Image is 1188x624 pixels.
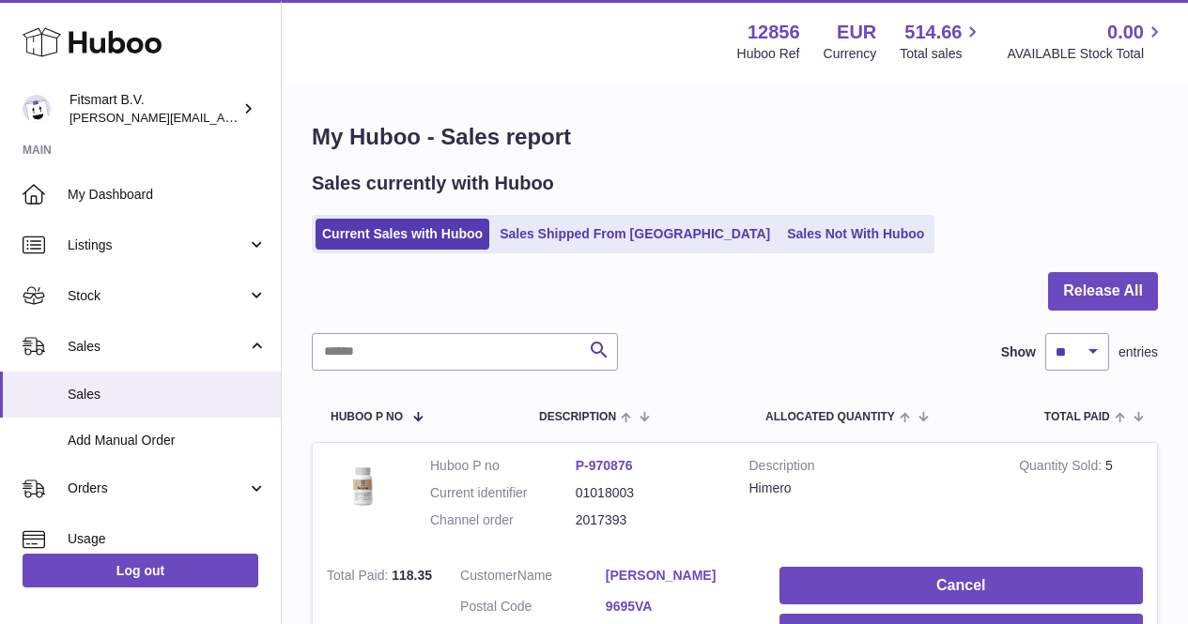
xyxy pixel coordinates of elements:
span: Huboo P no [331,411,403,423]
div: Huboo Ref [737,45,800,63]
button: Cancel [779,567,1143,605]
h1: My Huboo - Sales report [312,122,1158,152]
span: Sales [68,338,247,356]
strong: 12856 [748,20,800,45]
span: entries [1119,343,1158,361]
span: Orders [68,479,247,497]
dt: Current identifier [430,484,576,502]
a: Sales Shipped From [GEOGRAPHIC_DATA] [493,219,777,250]
strong: EUR [837,20,876,45]
button: Release All [1048,272,1158,311]
a: Sales Not With Huboo [780,219,931,250]
dd: 2017393 [576,511,721,529]
span: Total sales [900,45,983,63]
span: My Dashboard [68,186,267,204]
span: Listings [68,236,247,254]
div: Himero [749,479,992,497]
div: Currency [824,45,877,63]
span: Sales [68,386,267,403]
span: Usage [68,530,267,548]
span: Description [539,411,616,423]
a: 0.00 AVAILABLE Stock Total [1007,20,1165,63]
a: Current Sales with Huboo [316,219,489,250]
strong: Quantity Sold [1019,458,1105,478]
span: AVAILABLE Stock Total [1007,45,1165,63]
a: 9695VA [606,598,751,616]
a: 514.66 Total sales [900,20,983,63]
label: Show [1001,343,1036,361]
strong: Description [749,457,992,479]
span: Stock [68,287,247,305]
strong: Total Paid [327,568,392,587]
a: [PERSON_NAME] [606,567,751,585]
span: 514.66 [904,20,962,45]
span: ALLOCATED Quantity [765,411,895,423]
span: [PERSON_NAME][EMAIL_ADDRESS][DOMAIN_NAME] [69,110,377,125]
td: 5 [1005,443,1157,553]
span: 118.35 [392,568,432,583]
dt: Postal Code [460,598,606,620]
dt: Huboo P no [430,457,576,475]
dd: 01018003 [576,484,721,502]
span: Total paid [1044,411,1110,423]
dt: Channel order [430,511,576,529]
span: 0.00 [1107,20,1144,45]
span: Add Manual Order [68,432,267,449]
div: Fitsmart B.V. [69,91,239,127]
dt: Name [460,567,606,589]
h2: Sales currently with Huboo [312,171,554,196]
img: jonathan@leaderoo.com [23,95,51,123]
a: P-970876 [576,458,633,473]
span: Customer [460,568,517,583]
a: Log out [23,554,258,587]
img: 128561711358723.png [327,457,402,512]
